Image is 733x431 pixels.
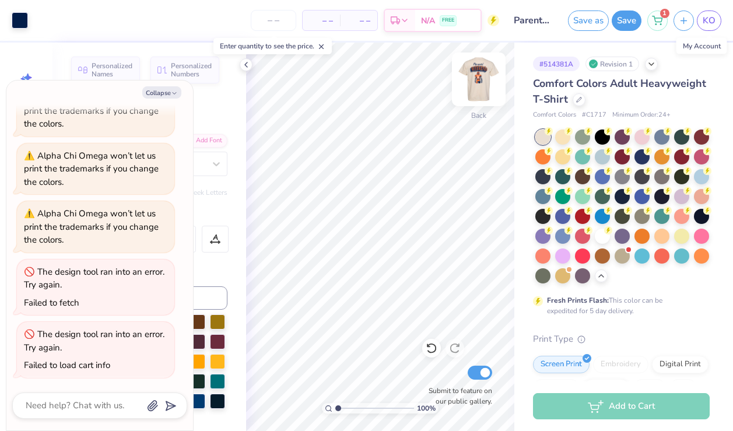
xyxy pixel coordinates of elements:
div: Add Font [181,134,227,148]
span: Minimum Order: 24 + [612,110,671,120]
input: – – [251,10,296,31]
div: Enter quantity to see the price. [213,38,332,54]
div: # 514381A [533,57,580,71]
span: Comfort Colors [533,110,576,120]
strong: Fresh Prints Flash: [547,296,609,305]
img: Back [455,56,502,103]
span: 1 [660,9,669,18]
button: Collapse [142,86,181,99]
span: FREE [442,16,454,24]
div: The design tool ran into an error. Try again. [24,266,164,291]
span: – – [310,15,333,27]
div: Alpha Chi Omega won’t let us print the trademarks if you change the colors. [24,92,159,129]
span: # C1717 [582,110,606,120]
div: The design tool ran into an error. Try again. [24,328,164,353]
span: Personalized Numbers [171,62,212,78]
input: Untitled Design [505,9,562,32]
span: 100 % [417,403,436,414]
div: Failed to fetch [24,297,79,309]
a: KO [697,10,721,31]
div: Revision 1 [585,57,639,71]
div: Foil [669,379,697,397]
div: Transfers [583,379,630,397]
span: – – [347,15,370,27]
div: Digital Print [652,356,709,373]
span: Comfort Colors Adult Heavyweight T-Shirt [533,76,706,106]
button: Save as [568,10,609,31]
div: Alpha Chi Omega won’t let us print the trademarks if you change the colors. [24,150,159,188]
span: Personalized Names [92,62,133,78]
span: N/A [421,15,435,27]
div: Back [471,110,486,121]
label: Submit to feature on our public gallery. [422,386,492,407]
div: Applique [533,379,580,397]
div: Failed to load cart info [24,359,110,371]
div: Print Type [533,332,710,346]
button: Save [612,10,641,31]
div: Vinyl [633,379,666,397]
div: Screen Print [533,356,590,373]
span: KO [703,14,716,27]
div: This color can be expedited for 5 day delivery. [547,295,690,316]
div: Embroidery [593,356,648,373]
div: My Account [676,38,727,54]
div: Alpha Chi Omega won’t let us print the trademarks if you change the colors. [24,208,159,246]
